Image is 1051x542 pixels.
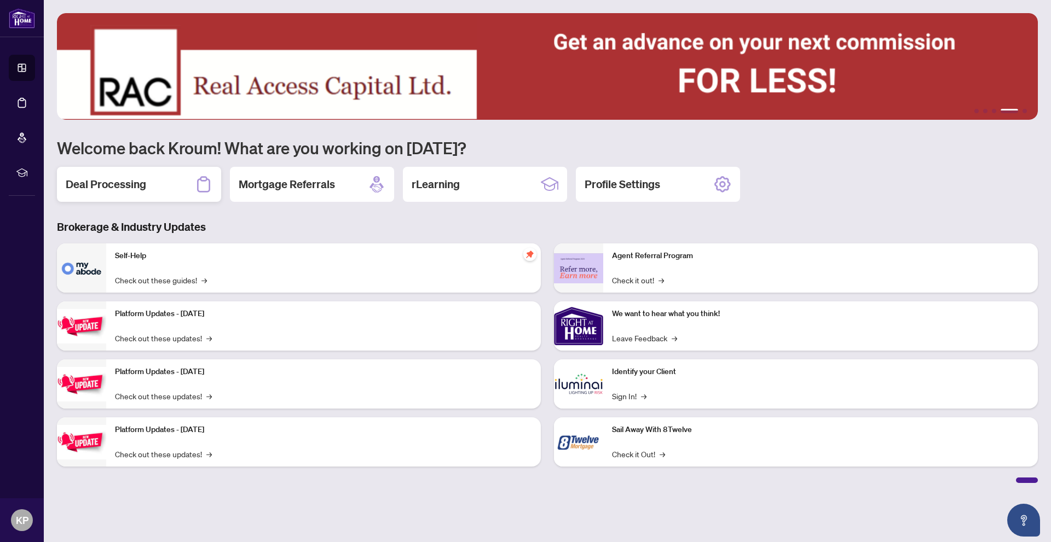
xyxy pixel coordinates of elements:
[660,448,665,460] span: →
[57,219,1038,235] h3: Brokerage & Industry Updates
[115,390,212,402] a: Check out these updates!→
[57,425,106,459] img: Platform Updates - June 23, 2025
[612,424,1029,436] p: Sail Away With 8Twelve
[974,109,979,113] button: 1
[523,248,536,261] span: pushpin
[1007,504,1040,537] button: Open asap
[115,332,212,344] a: Check out these updates!→
[115,308,532,320] p: Platform Updates - [DATE]
[612,448,665,460] a: Check it Out!→
[206,390,212,402] span: →
[612,250,1029,262] p: Agent Referral Program
[612,308,1029,320] p: We want to hear what you think!
[612,332,677,344] a: Leave Feedback→
[641,390,646,402] span: →
[206,332,212,344] span: →
[554,417,603,467] img: Sail Away With 8Twelve
[115,250,532,262] p: Self-Help
[412,177,460,192] h2: rLearning
[66,177,146,192] h2: Deal Processing
[9,8,35,28] img: logo
[992,109,996,113] button: 3
[201,274,207,286] span: →
[115,424,532,436] p: Platform Updates - [DATE]
[57,13,1038,120] img: Slide 3
[983,109,988,113] button: 2
[206,448,212,460] span: →
[239,177,335,192] h2: Mortgage Referrals
[115,448,212,460] a: Check out these updates!→
[612,366,1029,378] p: Identify your Client
[115,274,207,286] a: Check out these guides!→
[16,512,28,528] span: KP
[612,274,664,286] a: Check it out!→
[672,332,677,344] span: →
[57,243,106,293] img: Self-Help
[585,177,660,192] h2: Profile Settings
[1001,109,1018,113] button: 4
[57,367,106,401] img: Platform Updates - July 8, 2025
[57,309,106,343] img: Platform Updates - July 21, 2025
[554,359,603,409] img: Identify your Client
[612,390,646,402] a: Sign In!→
[554,301,603,351] img: We want to hear what you think!
[115,366,532,378] p: Platform Updates - [DATE]
[1023,109,1027,113] button: 5
[554,253,603,283] img: Agent Referral Program
[659,274,664,286] span: →
[57,137,1038,158] h1: Welcome back Kroum! What are you working on [DATE]?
